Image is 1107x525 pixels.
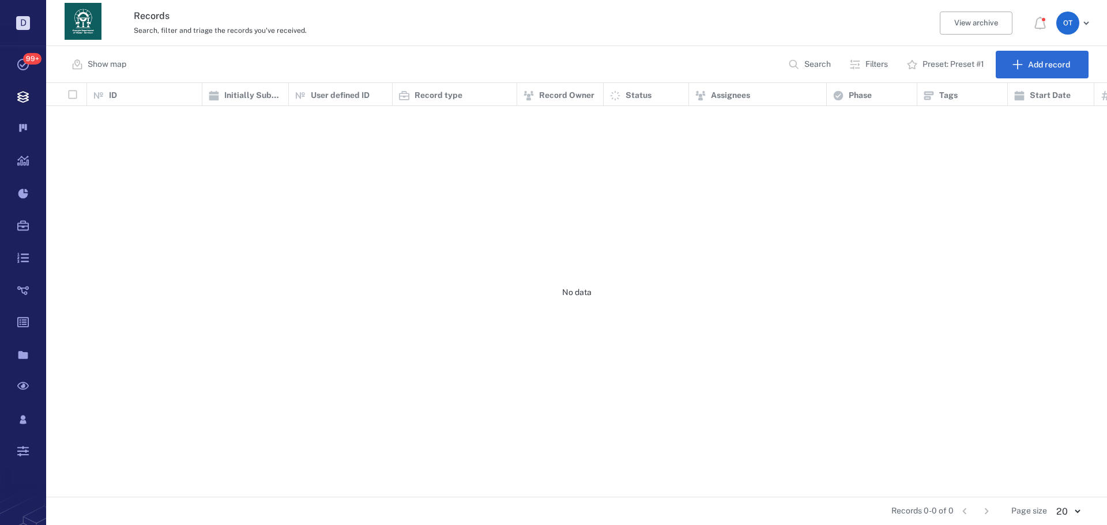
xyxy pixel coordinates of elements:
p: Search [804,59,831,70]
button: View archive [940,12,1012,35]
p: Initially Submitted Date [224,90,283,101]
p: Preset: Preset #1 [922,59,984,70]
p: Record Owner [539,90,594,101]
button: OT [1056,12,1093,35]
button: Search [781,51,840,78]
div: 20 [1047,505,1089,518]
button: Preset: Preset #1 [899,51,993,78]
div: O T [1056,12,1079,35]
button: Show map [65,51,135,78]
a: Go home [65,3,101,44]
p: Record type [415,90,462,101]
img: Georgia Department of Human Services logo [65,3,101,40]
p: User defined ID [311,90,370,101]
p: Start Date [1030,90,1071,101]
p: Filters [865,59,888,70]
nav: pagination navigation [954,502,997,520]
h3: Records [134,9,762,23]
p: Status [626,90,652,101]
p: Assignees [711,90,750,101]
p: Tags [939,90,958,101]
button: Filters [842,51,897,78]
span: 99+ [23,53,42,65]
span: Records 0-0 of 0 [891,505,954,517]
button: Add record [996,51,1089,78]
p: Show map [88,59,126,70]
span: Page size [1011,505,1047,517]
p: ID [109,90,117,101]
p: D [16,16,30,30]
p: Phase [849,90,872,101]
span: Search, filter and triage the records you've received. [134,27,307,35]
